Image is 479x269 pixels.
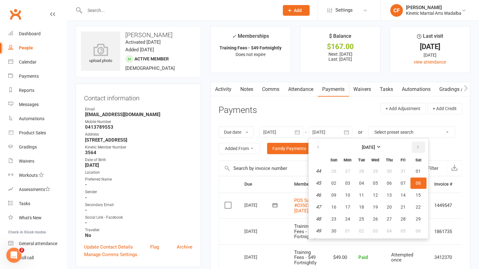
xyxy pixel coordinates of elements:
[373,228,378,233] span: 03
[429,218,458,244] td: 1861735
[220,45,282,50] strong: Training Fees - $49 Fortnightly
[125,47,154,53] time: Added [DATE]
[85,162,192,168] strong: [DATE]
[306,43,374,50] div: $167.00
[8,154,66,168] a: Waivers
[341,201,354,213] button: 17
[359,216,364,221] span: 25
[415,158,421,162] small: Saturday
[345,193,350,198] span: 10
[6,248,21,263] iframe: Intercom live chat
[19,31,41,36] div: Dashboard
[416,161,447,176] button: Filter
[331,228,336,233] span: 30
[83,6,275,15] input: Search...
[8,27,66,41] a: Dashboard
[358,255,368,260] span: Paid
[244,226,273,236] div: [DATE]
[410,177,426,189] button: 08
[359,228,364,233] span: 02
[359,181,364,186] span: 04
[345,205,350,210] span: 17
[329,32,351,43] div: $ Balance
[85,170,192,176] div: Location
[8,83,66,98] a: Reports
[19,59,37,64] div: Calendar
[373,169,378,174] span: 29
[427,103,462,114] button: + Add Credit
[19,116,44,121] div: Automations
[316,204,321,210] em: 47
[85,220,192,226] strong: -
[85,106,192,112] div: Email
[387,228,392,233] span: 04
[8,126,66,140] a: Product Sales
[8,112,66,126] a: Automations
[387,181,392,186] span: 06
[19,159,34,164] div: Waivers
[267,143,311,154] a: Family Payments
[396,43,464,50] div: [DATE]
[327,213,340,225] button: 23
[410,213,426,225] button: 29
[410,225,426,237] button: 06
[85,227,192,233] div: Traveller
[416,216,421,221] span: 29
[85,119,192,125] div: Mobile Number
[85,195,192,200] strong: -
[369,165,382,177] button: 29
[219,126,254,138] button: Due date
[383,165,396,177] button: 30
[331,193,336,198] span: 09
[125,39,161,45] time: Activated [DATE]
[396,213,410,225] button: 28
[369,201,382,213] button: 19
[401,193,406,198] span: 14
[134,56,169,61] span: Active member
[397,82,435,97] a: Automations
[387,216,392,221] span: 27
[387,193,392,198] span: 13
[369,177,382,189] button: 05
[85,189,192,195] div: Gender
[316,180,321,186] em: 45
[8,251,66,265] a: Roll call
[85,157,192,163] div: Date of Birth
[373,205,378,210] span: 19
[84,92,192,102] h3: Contact information
[294,8,302,13] span: Add
[306,52,374,62] p: Next: [DATE] Last: [DATE]
[416,181,421,186] span: 08
[355,189,368,201] button: 11
[369,225,382,237] button: 03
[85,207,192,213] strong: -
[316,228,321,234] em: 49
[211,82,236,97] a: Activity
[373,216,378,221] span: 26
[316,216,321,222] em: 48
[355,225,368,237] button: 02
[401,181,406,186] span: 07
[85,137,192,143] strong: [STREET_ADDRESS]
[85,132,192,137] div: Address
[391,252,413,263] span: Attempted once
[85,215,192,221] div: Social Link - Facebook
[327,177,340,189] button: 02
[410,201,426,213] button: 22
[406,10,461,16] div: Kinetic Martial Arts Wadalba
[358,128,362,136] div: or
[359,205,364,210] span: 18
[410,165,426,177] button: 01
[19,102,39,107] div: Messages
[331,216,336,221] span: 23
[318,82,349,97] a: Payments
[387,205,392,210] span: 20
[85,112,192,117] strong: [EMAIL_ADDRESS][DOMAIN_NAME]
[335,3,353,17] span: Settings
[331,181,336,186] span: 02
[428,165,438,172] div: Filter
[85,150,192,155] strong: 3564
[85,182,192,188] strong: -
[416,193,421,198] span: 15
[416,205,421,210] span: 22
